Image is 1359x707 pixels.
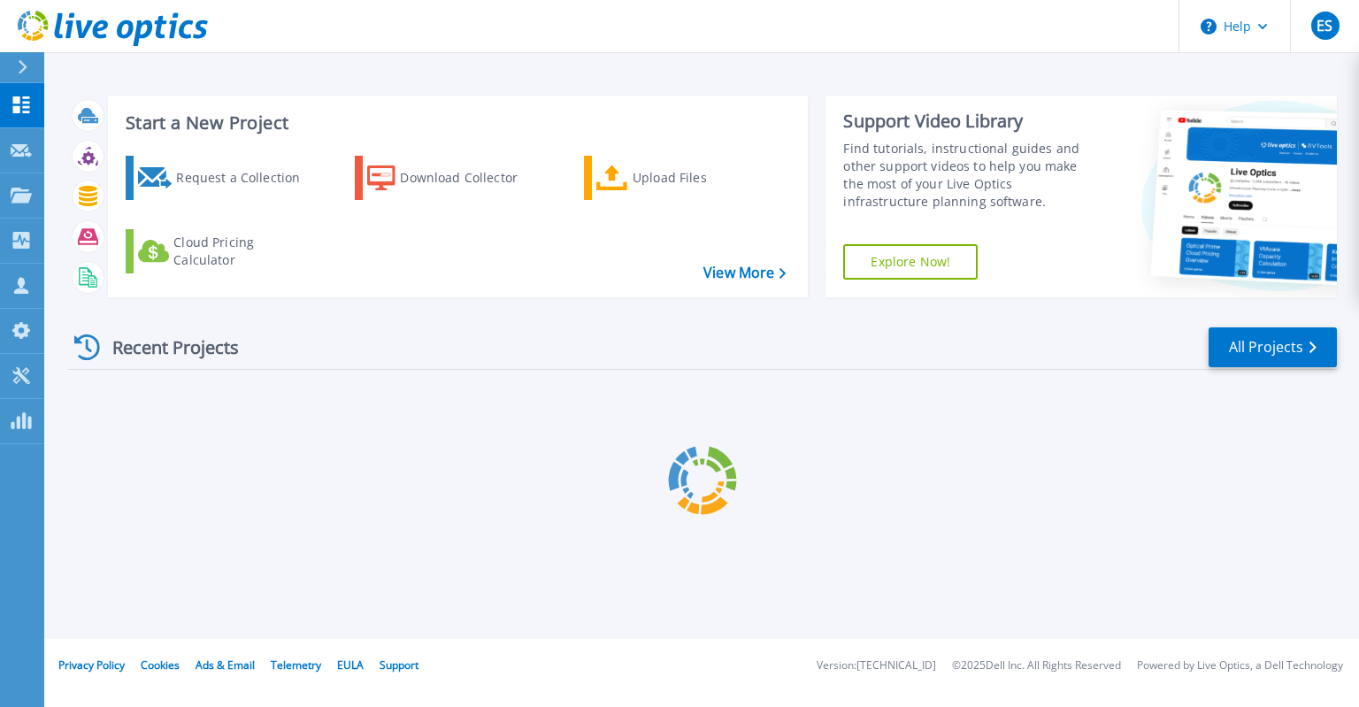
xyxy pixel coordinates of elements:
a: Ads & Email [196,657,255,672]
a: Explore Now! [843,244,978,280]
a: EULA [337,657,364,672]
a: View More [703,265,786,281]
div: Support Video Library [843,110,1100,133]
a: Request a Collection [126,156,323,200]
div: Recent Projects [68,326,263,369]
div: Request a Collection [176,160,318,196]
a: Cloud Pricing Calculator [126,229,323,273]
li: Version: [TECHNICAL_ID] [817,660,936,672]
a: Support [380,657,418,672]
span: ES [1317,19,1332,33]
a: Telemetry [271,657,321,672]
li: © 2025 Dell Inc. All Rights Reserved [952,660,1121,672]
div: Upload Files [633,160,774,196]
a: Upload Files [584,156,781,200]
div: Download Collector [400,160,541,196]
a: Download Collector [355,156,552,200]
h3: Start a New Project [126,113,786,133]
div: Find tutorials, instructional guides and other support videos to help you make the most of your L... [843,140,1100,211]
a: Privacy Policy [58,657,125,672]
a: All Projects [1209,327,1337,367]
div: Cloud Pricing Calculator [173,234,315,269]
a: Cookies [141,657,180,672]
li: Powered by Live Optics, a Dell Technology [1137,660,1343,672]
